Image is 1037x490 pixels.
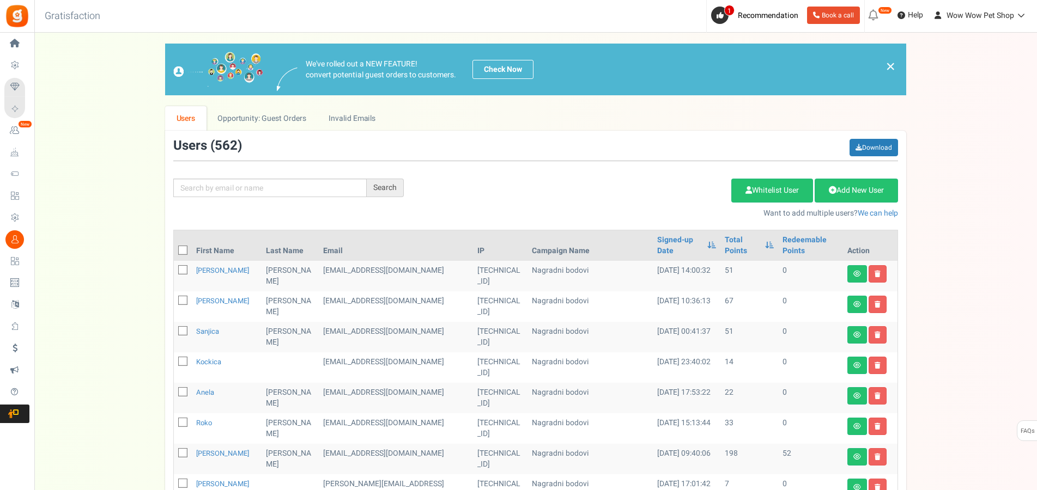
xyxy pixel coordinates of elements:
[319,444,474,474] td: customer
[657,235,702,256] a: Signed-up Date
[858,207,898,219] a: We can help
[473,413,527,444] td: [TECHNICAL_ID]
[778,444,843,474] td: 52
[277,68,298,91] img: images
[653,291,720,322] td: [DATE] 10:36:13
[173,52,263,87] img: images
[196,296,249,306] a: [PERSON_NAME]
[653,383,720,413] td: [DATE] 17:53:22
[527,352,653,383] td: Nagradni bodovi
[262,322,319,352] td: [PERSON_NAME]
[720,383,778,413] td: 22
[473,383,527,413] td: [TECHNICAL_ID]
[319,322,474,352] td: customer
[215,136,238,155] span: 562
[720,352,778,383] td: 14
[319,413,474,444] td: [EMAIL_ADDRESS][DOMAIN_NAME]
[367,179,404,197] div: Search
[473,444,527,474] td: [TECHNICAL_ID]
[853,271,861,277] i: View details
[853,332,861,338] i: View details
[527,383,653,413] td: Nagradni bodovi
[319,352,474,383] td: [EMAIL_ADDRESS][DOMAIN_NAME]
[778,383,843,413] td: 0
[262,444,319,474] td: [PERSON_NAME]
[778,322,843,352] td: 0
[653,444,720,474] td: [DATE] 09:40:06
[196,357,221,367] a: kockica
[262,291,319,322] td: [PERSON_NAME]
[850,139,898,156] a: Download
[196,448,249,458] a: [PERSON_NAME]
[875,332,881,338] i: Delete user
[875,301,881,308] i: Delete user
[720,291,778,322] td: 67
[778,413,843,444] td: 0
[473,261,527,291] td: [TECHNICAL_ID]
[843,230,897,261] th: Action
[720,322,778,352] td: 51
[473,352,527,383] td: [TECHNICAL_ID]
[875,362,881,369] i: Delete user
[527,230,653,261] th: Campaign Name
[783,235,839,256] a: Redeemable Points
[262,261,319,291] td: [PERSON_NAME]
[893,7,927,24] a: Help
[853,362,861,369] i: View details
[196,326,219,336] a: Sanjica
[196,265,249,275] a: [PERSON_NAME]
[853,393,861,399] i: View details
[947,10,1014,21] span: Wow Wow Pet Shop
[262,383,319,413] td: [PERSON_NAME]
[653,261,720,291] td: [DATE] 14:00:32
[262,413,319,444] td: [PERSON_NAME]
[306,59,456,81] p: We've rolled out a NEW FEATURE! convert potential guest orders to customers.
[527,444,653,474] td: Nagradni bodovi
[318,106,387,131] a: Invalid Emails
[527,261,653,291] td: Nagradni bodovi
[473,230,527,261] th: IP
[653,352,720,383] td: [DATE] 23:40:02
[472,60,533,79] a: Check Now
[192,230,262,261] th: First Name
[420,208,898,219] p: Want to add multiple users?
[720,444,778,474] td: 198
[18,120,32,128] em: New
[319,383,474,413] td: [EMAIL_ADDRESS][DOMAIN_NAME]
[319,291,474,322] td: [EMAIL_ADDRESS][DOMAIN_NAME]
[653,322,720,352] td: [DATE] 00:41:37
[875,393,881,399] i: Delete user
[527,291,653,322] td: Nagradni bodovi
[196,387,214,397] a: Anela
[724,5,735,16] span: 1
[5,4,29,28] img: Gratisfaction
[875,454,881,460] i: Delete user
[4,121,29,140] a: New
[878,7,892,14] em: New
[778,291,843,322] td: 0
[473,291,527,322] td: [TECHNICAL_ID]
[815,179,898,203] a: Add New User
[886,60,895,73] a: ×
[720,261,778,291] td: 51
[778,261,843,291] td: 0
[527,413,653,444] td: Nagradni bodovi
[653,413,720,444] td: [DATE] 15:13:44
[875,271,881,277] i: Delete user
[875,423,881,430] i: Delete user
[473,322,527,352] td: [TECHNICAL_ID]
[1020,421,1035,442] span: FAQs
[720,413,778,444] td: 33
[731,179,813,203] a: Whitelist User
[853,301,861,308] i: View details
[207,106,317,131] a: Opportunity: Guest Orders
[807,7,860,24] a: Book a call
[527,322,653,352] td: Nagradni bodovi
[173,179,367,197] input: Search by email or name
[33,5,112,27] h3: Gratisfaction
[725,235,760,256] a: Total Points
[853,423,861,430] i: View details
[196,418,212,428] a: Roko
[319,230,474,261] th: Email
[738,10,798,21] span: Recommendation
